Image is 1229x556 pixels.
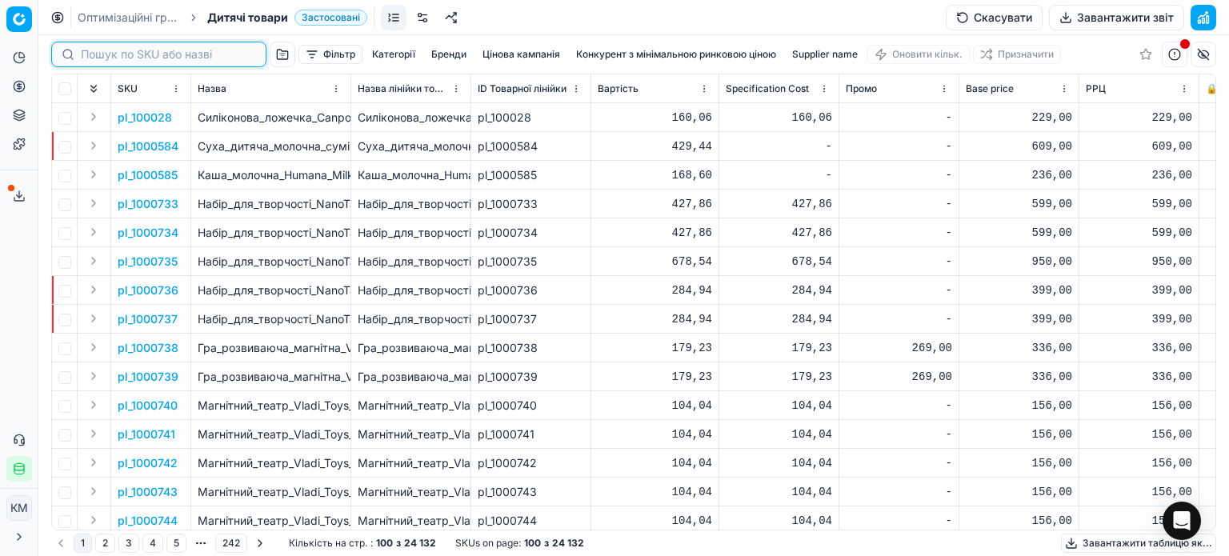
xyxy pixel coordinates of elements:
div: 336,00 [966,369,1072,385]
div: 599,00 [966,225,1072,241]
div: - [846,167,952,183]
span: Specification Cost [726,82,809,95]
button: 5 [166,534,186,553]
button: pl_1000740 [118,398,178,414]
button: pl_1000733 [118,196,178,212]
button: Expand [84,338,103,357]
div: pl_1000585 [478,167,584,183]
div: 399,00 [966,282,1072,298]
button: Завантажити таблицю як... [1061,534,1216,553]
p: Гра_розвиваюча_магнітна_Vladi_Toys_Диво-букви_Абетка_(VT5411-18) [198,340,344,356]
div: 284,94 [598,311,712,327]
p: Набір_для_творчості_NanoTape_Magic_Deluxe_Ultimate_Creation_(BKL5002) [198,254,344,270]
div: 399,00 [1086,282,1192,298]
span: Назва лінійки товарів [358,82,448,95]
button: pl_1000742 [118,455,178,471]
div: 156,00 [1086,426,1192,442]
div: pl_1000734 [478,225,584,241]
p: pl_1000736 [118,282,178,298]
span: SKUs on page : [455,537,521,550]
span: 🔒 [1206,82,1218,95]
button: Expand [84,424,103,443]
button: pl_1000741 [118,426,175,442]
button: Expand [84,194,103,213]
div: 678,54 [726,254,832,270]
div: 104,04 [726,513,832,529]
div: pl_1000741 [478,426,584,442]
span: Base price [966,82,1014,95]
div: - [846,513,952,529]
div: 156,00 [1086,398,1192,414]
div: 950,00 [1086,254,1192,270]
button: Цінова кампанія [476,45,566,64]
span: SKU [118,82,138,95]
button: Expand [84,366,103,386]
button: Expand [84,165,103,184]
button: pl_100028 [118,110,172,126]
div: Набір_для_творчості_NanoTape_Magic_Cute_Food_(BKL5000-B) [358,225,464,241]
div: - [846,484,952,500]
span: Дитячі товариЗастосовані [207,10,367,26]
div: Магнітний_театр_Vladi_Toys_Казкові_голоси_Колобок_з_аудіоказкою_(VT3206-38) [358,426,464,442]
div: pl_100028 [478,110,584,126]
div: Силіконова_ложечка_Canpol_Babies,_блакитний_(51/010_blu) [358,110,464,126]
div: 104,04 [726,484,832,500]
button: Expand [84,510,103,530]
div: 179,23 [726,369,832,385]
div: pl_1000737 [478,311,584,327]
div: pl_1000742 [478,455,584,471]
p: Магнітний_театр_Vladi_Toys_Казкові_голоси_Пан_Коцький_з_аудіоказкою_(VT3206-34) [198,513,344,529]
div: 950,00 [966,254,1072,270]
div: 599,00 [966,196,1072,212]
div: - [846,138,952,154]
div: - [846,110,952,126]
div: Набір_для_творчості_NanoTape_Magic_mini_Pocket_pets_(BKL5001-B) [358,311,464,327]
div: 269,00 [846,369,952,385]
div: Набір_для_творчості_NanoTape_Magic_mini_Cute_cloud_(BKL5001-A) [358,282,464,298]
span: Назва [198,82,226,95]
div: Гра_розвиваюча_магнітна_Vladi_Toys_Диво-математика_Цифри_та_фігури_(VT5411-19) [358,369,464,385]
p: Магнітний_театр_Vladi_Toys_Казкові_голоси_Курочка_Ряба_з_аудіоказкою_(VT3206-39) [198,455,344,471]
div: 427,86 [598,196,712,212]
div: 168,60 [598,167,712,183]
button: pl_1000739 [118,369,178,385]
button: Expand all [84,79,103,98]
p: Суха_дитяча_молочна_суміш_Humana_3_для_дітей_від_12_місяців_500_г_(963012) [198,138,344,154]
p: Магнітний_театр_Vladi_Toys_Казкові_голоси_Коза-дереза_з_аудіоказкою_(VT3206-35) [198,398,344,414]
div: pl_1000739 [478,369,584,385]
p: pl_1000743 [118,484,178,500]
button: pl_1000737 [118,311,178,327]
p: pl_1000585 [118,167,178,183]
div: 104,04 [726,426,832,442]
div: pl_1000738 [478,340,584,356]
span: Дитячі товари [207,10,288,26]
button: pl_1000738 [118,340,178,356]
button: Призначити [973,45,1061,64]
div: 678,54 [598,254,712,270]
div: 179,23 [726,340,832,356]
div: 336,00 [966,340,1072,356]
button: 4 [142,534,163,553]
button: Expand [84,136,103,155]
button: pl_1000584 [118,138,178,154]
div: Каша_молочна_Humana_Milk_Cereal_Good_Night_5-Cereal_with_Banana_Солодкі_сни_5_злаків_з_бананом_дл... [358,167,464,183]
button: Expand [84,309,103,328]
button: pl_1000734 [118,225,178,241]
button: Go to next page [250,534,270,553]
div: 427,86 [726,196,832,212]
div: pl_1000584 [478,138,584,154]
div: 104,04 [598,513,712,529]
div: 160,06 [726,110,832,126]
div: 156,00 [1086,455,1192,471]
button: pl_1000735 [118,254,178,270]
strong: 24 132 [404,537,436,550]
div: 156,00 [966,426,1072,442]
button: 2 [95,534,115,553]
p: Гра_розвиваюча_магнітна_Vladi_Toys_Диво-математика_Цифри_та_фігури_(VT5411-19) [198,369,344,385]
div: 427,86 [726,225,832,241]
